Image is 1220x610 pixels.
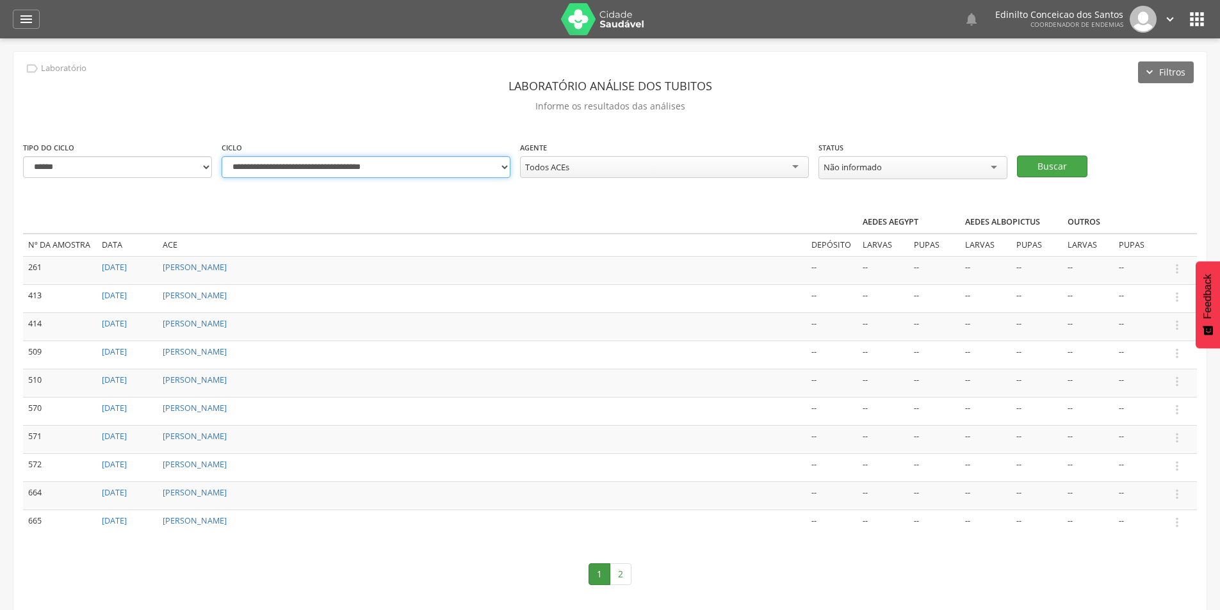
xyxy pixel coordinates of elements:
[858,369,909,397] td: --
[1011,481,1062,510] td: --
[102,374,127,385] a: [DATE]
[1170,515,1184,529] i: 
[23,234,97,256] td: Nº da amostra
[23,74,1197,97] header: Laboratório análise dos tubitos
[1170,318,1184,332] i: 
[858,312,909,341] td: --
[960,211,1062,234] th: Aedes albopictus
[163,318,227,329] a: [PERSON_NAME]
[1062,397,1114,425] td: --
[858,510,909,537] td: --
[163,262,227,273] a: [PERSON_NAME]
[23,510,97,537] td: 665
[1011,341,1062,369] td: --
[858,341,909,369] td: --
[858,481,909,510] td: --
[1163,12,1177,26] i: 
[909,510,960,537] td: --
[1030,20,1123,29] span: Coordenador de Endemias
[1017,156,1087,177] button: Buscar
[1062,510,1114,537] td: --
[960,481,1011,510] td: --
[909,312,960,341] td: --
[1170,487,1184,501] i: 
[858,397,909,425] td: --
[909,481,960,510] td: --
[806,425,858,453] td: --
[858,211,960,234] th: Aedes aegypt
[163,290,227,301] a: [PERSON_NAME]
[102,403,127,413] a: [DATE]
[1114,481,1165,510] td: --
[163,374,227,385] a: [PERSON_NAME]
[858,234,909,256] td: Larvas
[102,459,127,470] a: [DATE]
[1163,6,1177,33] a: 
[960,397,1011,425] td: --
[806,234,858,256] td: Depósito
[909,256,960,284] td: --
[102,290,127,301] a: [DATE]
[806,453,858,481] td: --
[964,6,979,33] a: 
[1114,397,1165,425] td: --
[1114,425,1165,453] td: --
[23,481,97,510] td: 664
[806,397,858,425] td: --
[23,425,97,453] td: 571
[1062,284,1114,312] td: --
[818,143,843,153] label: Status
[102,346,127,357] a: [DATE]
[1062,234,1114,256] td: Larvas
[23,397,97,425] td: 570
[163,403,227,413] a: [PERSON_NAME]
[1114,312,1165,341] td: --
[1011,284,1062,312] td: --
[23,341,97,369] td: 509
[1187,9,1207,29] i: 
[1170,403,1184,417] i: 
[1011,234,1062,256] td: Pupas
[1062,369,1114,397] td: --
[995,10,1123,19] p: Edinilto Conceicao dos Santos
[1062,256,1114,284] td: --
[960,510,1011,537] td: --
[1062,453,1114,481] td: --
[824,161,882,173] div: Não informado
[163,346,227,357] a: [PERSON_NAME]
[222,143,242,153] label: Ciclo
[1011,425,1062,453] td: --
[858,284,909,312] td: --
[1114,256,1165,284] td: --
[102,515,127,526] a: [DATE]
[23,143,74,153] label: Tipo do ciclo
[19,12,34,27] i: 
[102,487,127,498] a: [DATE]
[858,425,909,453] td: --
[1114,453,1165,481] td: --
[964,12,979,27] i: 
[23,453,97,481] td: 572
[102,262,127,273] a: [DATE]
[1062,211,1165,234] th: Outros
[102,318,127,329] a: [DATE]
[610,563,631,585] a: 2
[960,453,1011,481] td: --
[1196,261,1220,348] button: Feedback - Mostrar pesquisa
[806,284,858,312] td: --
[13,10,40,29] a: 
[1011,510,1062,537] td: --
[41,63,86,74] p: Laboratório
[1011,312,1062,341] td: --
[806,510,858,537] td: --
[520,143,547,153] label: Agente
[1114,234,1165,256] td: Pupas
[1062,425,1114,453] td: --
[1011,256,1062,284] td: --
[23,312,97,341] td: 414
[806,312,858,341] td: --
[806,369,858,397] td: --
[960,369,1011,397] td: --
[960,284,1011,312] td: --
[806,481,858,510] td: --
